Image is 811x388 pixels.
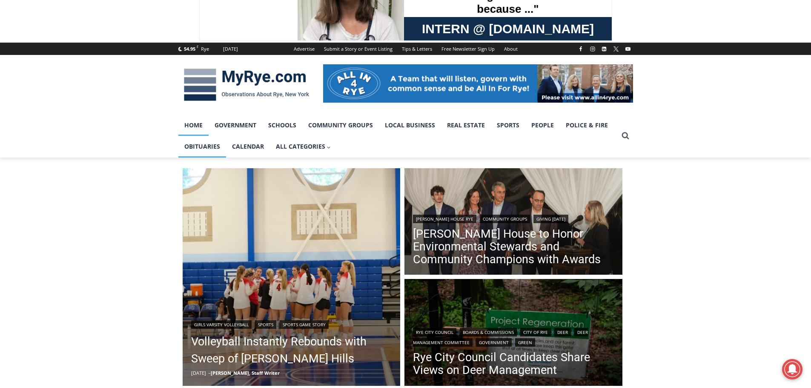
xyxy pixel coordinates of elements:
[623,44,633,54] a: YouTube
[404,279,622,388] img: (PHOTO: The Rye Nature Center maintains two fenced deer exclosure areas to keep deer out and allo...
[191,333,392,367] a: Volleyball Instantly Rebounds with Sweep of [PERSON_NAME] Hills
[262,115,302,136] a: Schools
[205,83,413,106] a: Intern @ [DOMAIN_NAME]
[191,320,252,329] a: Girls Varsity Volleyball
[441,115,491,136] a: Real Estate
[223,85,395,104] span: Intern @ [DOMAIN_NAME]
[178,136,226,157] a: Obituaries
[191,370,206,376] time: [DATE]
[197,44,198,49] span: F
[413,351,614,377] a: Rye City Council Candidates Share Views on Deer Management
[480,215,530,223] a: Community Groups
[491,115,525,136] a: Sports
[280,320,329,329] a: Sports Game Story
[323,64,633,103] img: All in for Rye
[7,86,113,105] h4: [PERSON_NAME] Read Sanctuary Fall Fest: [DATE]
[211,370,280,376] a: [PERSON_NAME], Staff Writer
[95,72,97,80] div: /
[525,115,560,136] a: People
[223,45,238,53] div: [DATE]
[379,115,441,136] a: Local Business
[413,326,614,347] div: | | | | | |
[404,279,622,388] a: Read More Rye City Council Candidates Share Views on Deer Management
[413,328,456,336] a: Rye City Council
[533,215,568,223] a: Giving [DATE]
[89,25,114,70] div: Live Music
[184,46,195,52] span: 54.95
[437,43,499,55] a: Free Newsletter Sign Up
[413,213,614,223] div: | |
[289,43,319,55] a: Advertise
[576,44,586,54] a: Facebook
[611,44,621,54] a: X
[201,45,209,53] div: Rye
[0,85,127,106] a: [PERSON_NAME] Read Sanctuary Fall Fest: [DATE]
[476,338,512,347] a: Government
[587,44,598,54] a: Instagram
[226,136,270,157] a: Calendar
[319,43,397,55] a: Submit a Story or Event Listing
[413,215,476,223] a: [PERSON_NAME] House Rye
[191,319,392,329] div: | |
[209,115,262,136] a: Government
[270,136,337,157] button: Child menu of All Categories
[183,168,401,386] a: Read More Volleyball Instantly Rebounds with Sweep of Byram Hills
[302,115,379,136] a: Community Groups
[183,168,401,386] img: (PHOTO: The 2025 Rye Varsity Volleyball team from a 3-0 win vs. Port Chester on Saturday, Septemb...
[460,328,517,336] a: Boards & Commissions
[404,168,622,277] a: Read More Wainwright House to Honor Environmental Stewards and Community Champions with Awards
[255,320,276,329] a: Sports
[208,370,211,376] span: –
[215,0,402,83] div: "The first chef I interviewed talked about coming to [GEOGRAPHIC_DATA] from [GEOGRAPHIC_DATA] in ...
[515,338,535,347] a: Green
[397,43,437,55] a: Tips & Letters
[89,72,93,80] div: 4
[599,44,609,54] a: Linkedin
[178,115,209,136] a: Home
[618,128,633,144] button: View Search Form
[289,43,522,55] nav: Secondary Navigation
[499,43,522,55] a: About
[178,63,315,107] img: MyRye.com
[560,115,614,136] a: Police & Fire
[178,115,618,158] nav: Primary Navigation
[100,72,103,80] div: 6
[404,168,622,277] img: (PHOTO: Ferdinand Coghlan (Rye High School Eagle Scout), Lisa Dominici (executive director, Rye Y...
[554,328,571,336] a: Deer
[520,328,551,336] a: City of Rye
[413,227,614,266] a: [PERSON_NAME] House to Honor Environmental Stewards and Community Champions with Awards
